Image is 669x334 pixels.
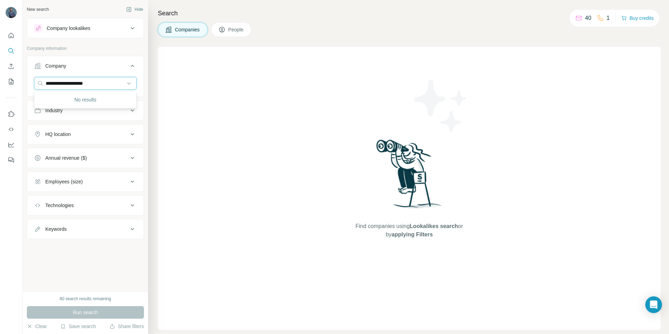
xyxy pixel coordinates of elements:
[6,29,17,42] button: Quick start
[6,45,17,57] button: Search
[6,154,17,166] button: Feedback
[158,8,661,18] h4: Search
[45,226,67,233] div: Keywords
[645,296,662,313] div: Open Intercom Messenger
[36,93,135,107] div: No results
[45,154,87,161] div: Annual revenue ($)
[27,150,144,166] button: Annual revenue ($)
[47,25,90,32] div: Company lookalikes
[621,13,654,23] button: Buy credits
[27,45,144,52] p: Company information
[373,138,446,215] img: Surfe Illustration - Woman searching with binoculars
[175,26,200,33] span: Companies
[27,58,144,77] button: Company
[409,75,472,137] img: Surfe Illustration - Stars
[607,14,610,22] p: 1
[6,75,17,88] button: My lists
[45,62,66,69] div: Company
[392,231,433,237] span: applying Filters
[6,108,17,120] button: Use Surfe on LinkedIn
[6,60,17,73] button: Enrich CSV
[585,14,591,22] p: 40
[410,223,458,229] span: Lookalikes search
[45,202,74,209] div: Technologies
[45,131,71,138] div: HQ location
[60,296,111,302] div: 80 search results remaining
[6,7,17,18] img: Avatar
[27,126,144,143] button: HQ location
[60,323,96,330] button: Save search
[27,323,47,330] button: Clear
[27,221,144,237] button: Keywords
[27,197,144,214] button: Technologies
[228,26,244,33] span: People
[45,178,83,185] div: Employees (size)
[6,138,17,151] button: Dashboard
[27,173,144,190] button: Employees (size)
[27,20,144,37] button: Company lookalikes
[121,4,148,15] button: Hide
[45,107,63,114] div: Industry
[6,123,17,136] button: Use Surfe API
[109,323,144,330] button: Share filters
[27,102,144,119] button: Industry
[353,222,465,239] span: Find companies using or by
[27,6,49,13] div: New search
